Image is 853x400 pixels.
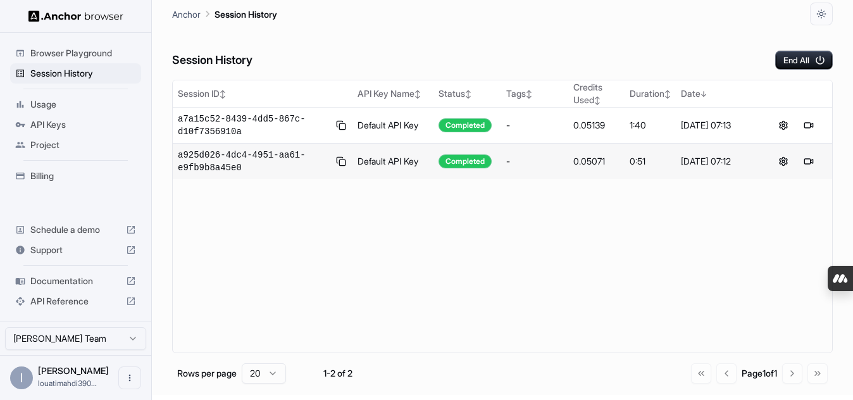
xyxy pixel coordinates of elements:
span: ↕ [526,89,532,99]
div: API Keys [10,115,141,135]
div: Browser Playground [10,43,141,63]
span: Billing [30,170,136,182]
span: Support [30,244,121,256]
p: Session History [215,8,277,21]
div: 1:40 [630,119,671,132]
td: Default API Key [352,144,433,180]
span: API Keys [30,118,136,131]
div: Session History [10,63,141,84]
div: 0:51 [630,155,671,168]
div: Date [681,87,756,100]
div: API Key Name [358,87,428,100]
span: louati mahdi [38,365,109,376]
span: ↕ [414,89,421,99]
span: a7a15c52-8439-4dd5-867c-d10f7356910a [178,113,330,138]
div: l [10,366,33,389]
span: Schedule a demo [30,223,121,236]
div: - [506,155,563,168]
div: Status [439,87,496,100]
div: API Reference [10,291,141,311]
div: Completed [439,154,492,168]
span: Documentation [30,275,121,287]
span: Session History [30,67,136,80]
span: a925d026-4dc4-4951-aa61-e9fb9b8a45e0 [178,149,330,174]
div: Schedule a demo [10,220,141,240]
div: Duration [630,87,671,100]
div: 0.05139 [573,119,620,132]
span: ↕ [465,89,471,99]
div: Session ID [178,87,347,100]
div: Documentation [10,271,141,291]
span: ↕ [594,96,601,105]
div: Tags [506,87,563,100]
span: Project [30,139,136,151]
div: [DATE] 07:12 [681,155,756,168]
span: Usage [30,98,136,111]
h6: Session History [172,51,252,70]
span: louatimahdi390@gmail.com [38,378,97,388]
div: 1-2 of 2 [306,367,370,380]
button: End All [775,51,833,70]
span: Browser Playground [30,47,136,59]
div: Credits Used [573,81,620,106]
span: ↕ [664,89,671,99]
div: Project [10,135,141,155]
div: [DATE] 07:13 [681,119,756,132]
img: Anchor Logo [28,10,123,22]
nav: breadcrumb [172,7,277,21]
button: Open menu [118,366,141,389]
span: ↕ [220,89,226,99]
td: Default API Key [352,108,433,144]
p: Rows per page [177,367,237,380]
span: API Reference [30,295,121,308]
div: Usage [10,94,141,115]
div: - [506,119,563,132]
div: Page 1 of 1 [742,367,777,380]
p: Anchor [172,8,201,21]
div: 0.05071 [573,155,620,168]
div: Billing [10,166,141,186]
div: Support [10,240,141,260]
div: Completed [439,118,492,132]
span: ↓ [700,89,707,99]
